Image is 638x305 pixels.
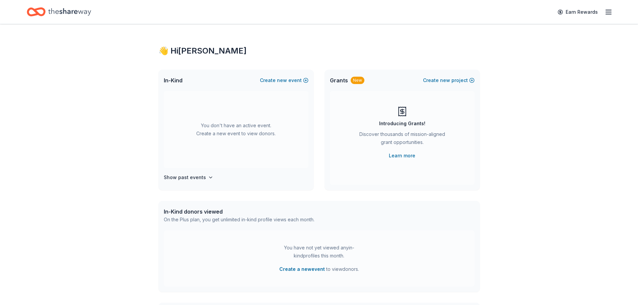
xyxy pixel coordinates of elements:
[351,77,364,84] div: New
[277,244,361,260] div: You have not yet viewed any in-kind profiles this month.
[158,46,480,56] div: 👋 Hi [PERSON_NAME]
[554,6,602,18] a: Earn Rewards
[164,173,206,181] h4: Show past events
[279,265,359,273] span: to view donors .
[164,91,308,168] div: You don't have an active event. Create a new event to view donors.
[164,216,314,224] div: On the Plus plan, you get unlimited in-kind profile views each month.
[440,76,450,84] span: new
[27,4,91,20] a: Home
[277,76,287,84] span: new
[357,130,448,149] div: Discover thousands of mission-aligned grant opportunities.
[164,208,314,216] div: In-Kind donors viewed
[164,76,183,84] span: In-Kind
[164,173,213,181] button: Show past events
[279,265,325,273] button: Create a newevent
[379,120,425,128] div: Introducing Grants!
[260,76,308,84] button: Createnewevent
[423,76,475,84] button: Createnewproject
[389,152,415,160] a: Learn more
[330,76,348,84] span: Grants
